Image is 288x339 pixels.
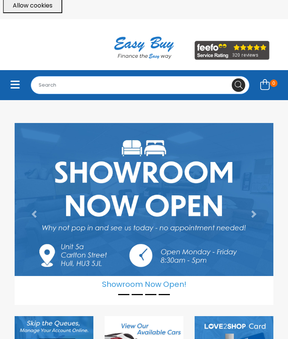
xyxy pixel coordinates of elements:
a: 0 [255,77,282,94]
span: 0 [270,79,277,87]
button: Toggle navigation [6,77,25,94]
img: feefo_logo [195,41,270,60]
h5: Showroom Now Open! [15,276,273,289]
img: Showroom Now Open! [15,123,273,276]
img: Easy Buy [106,27,181,69]
input: Search for... [31,76,249,94]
